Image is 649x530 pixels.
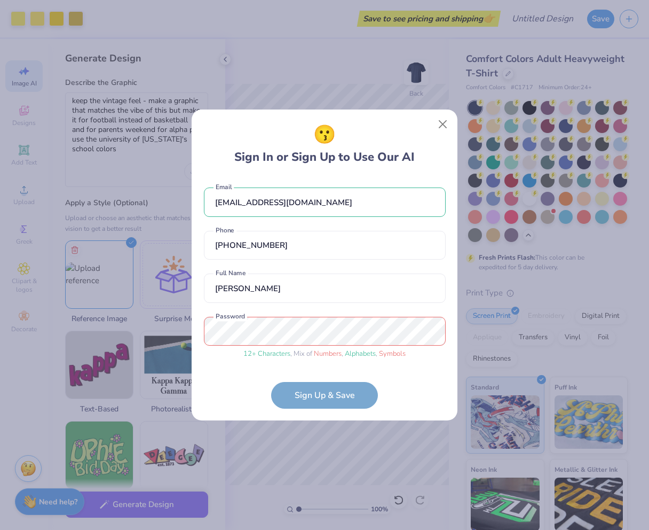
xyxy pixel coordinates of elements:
[243,349,290,358] span: 12 + Characters
[379,349,406,358] span: Symbols
[433,114,453,135] button: Close
[313,121,336,149] span: 😗
[234,121,415,166] div: Sign In or Sign Up to Use Our AI
[345,349,376,358] span: Alphabets
[314,349,342,358] span: Numbers
[204,349,446,360] div: , Mix of , ,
